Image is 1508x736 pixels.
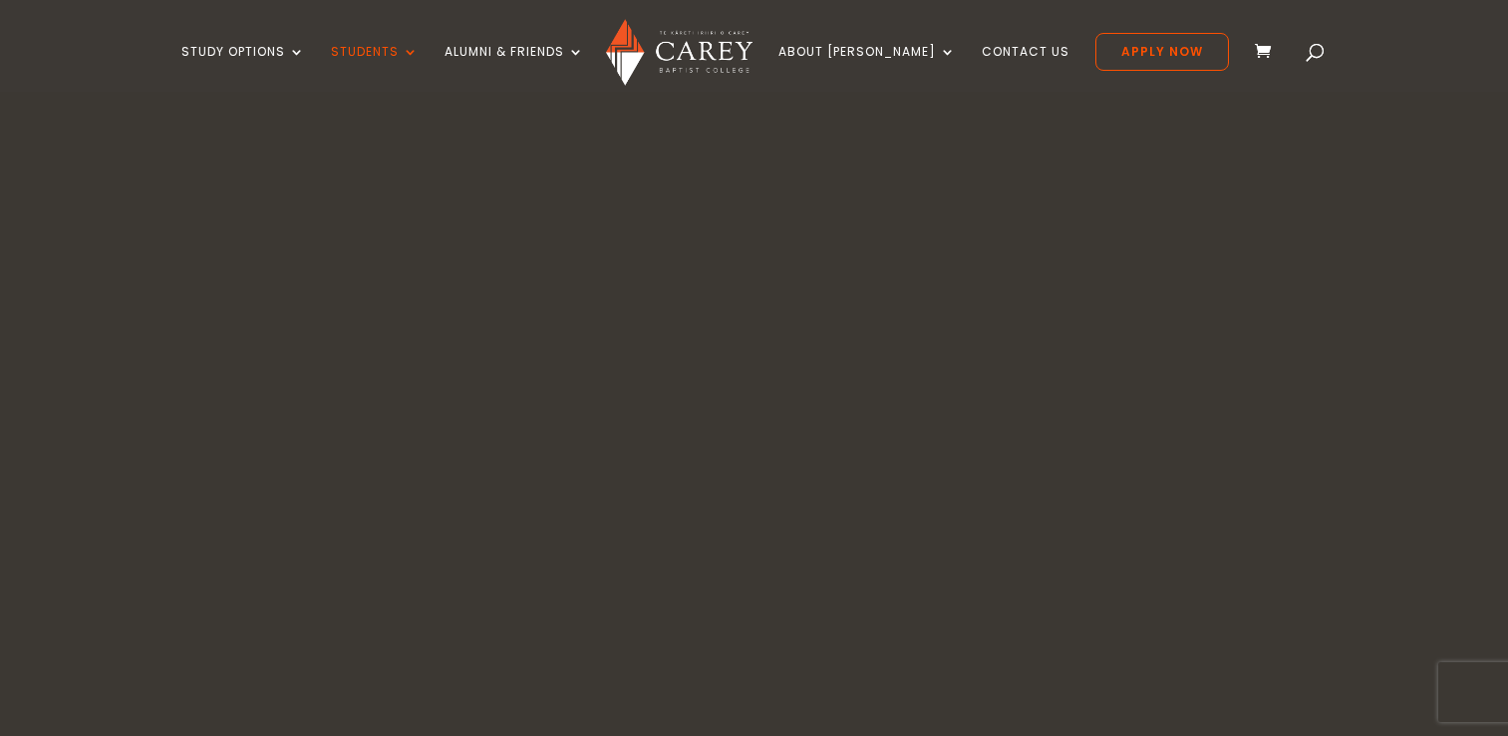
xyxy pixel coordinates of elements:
[778,45,956,92] a: About [PERSON_NAME]
[445,45,584,92] a: Alumni & Friends
[982,45,1069,92] a: Contact Us
[331,45,419,92] a: Students
[181,45,305,92] a: Study Options
[606,19,753,86] img: Carey Baptist College
[1095,33,1229,71] a: Apply Now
